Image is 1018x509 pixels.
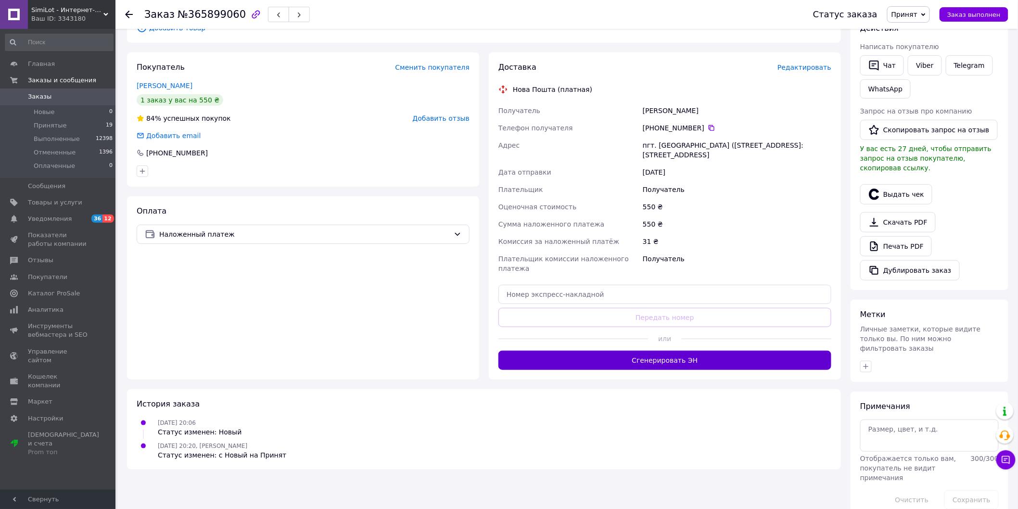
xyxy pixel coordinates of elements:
div: 550 ₴ [641,198,833,216]
span: Отмененные [34,148,76,157]
button: Сгенерировать ЭН [498,351,831,370]
span: 0 [109,162,113,170]
span: [DATE] 20:06 [158,420,196,426]
span: 1396 [99,148,113,157]
div: успешных покупок [137,114,231,123]
div: Получатель [641,181,833,198]
span: Оплаченные [34,162,75,170]
span: Новые [34,108,55,116]
span: У вас есть 27 дней, чтобы отправить запрос на отзыв покупателю, скопировав ссылку. [860,145,992,172]
span: Метки [860,310,886,319]
span: Плательщик [498,186,543,193]
span: Телефон получателя [498,124,573,132]
span: Отображается только вам, покупатель не видит примечания [860,455,956,482]
span: Управление сайтом [28,347,89,365]
span: 19 [106,121,113,130]
div: 1 заказ у вас на 550 ₴ [137,94,223,106]
span: Заказы и сообщения [28,76,96,85]
div: Вернуться назад [125,10,133,19]
a: Viber [908,55,942,76]
span: Принятые [34,121,67,130]
div: 31 ₴ [641,233,833,250]
span: Комиссия за наложенный платёж [498,238,619,245]
button: Выдать чек [860,184,932,204]
span: Примечания [860,402,910,411]
div: [PHONE_NUMBER] [145,148,209,158]
div: Добавить email [136,131,202,140]
div: Получатель [641,250,833,277]
span: Плательщик комиссии наложенного платежа [498,255,629,272]
span: 12398 [96,135,113,143]
button: Дублировать заказ [860,260,960,280]
span: Доставка [498,63,536,72]
span: Уведомления [28,215,72,223]
span: Оплата [137,206,166,216]
button: Скопировать запрос на отзыв [860,120,998,140]
span: Сумма наложенного платежа [498,220,605,228]
span: Кошелек компании [28,372,89,390]
button: Чат с покупателем [996,450,1016,470]
span: Получатель [498,107,540,115]
span: Заказ [144,9,175,20]
span: Покупатель [137,63,185,72]
span: Отзывы [28,256,53,265]
span: [DEMOGRAPHIC_DATA] и счета [28,431,99,457]
span: Выполненные [34,135,80,143]
span: Главная [28,60,55,68]
a: Telegram [946,55,993,76]
span: Запрос на отзыв про компанию [860,107,972,115]
span: 12 [102,215,114,223]
span: Сообщения [28,182,65,191]
div: Нова Пошта (платная) [510,85,595,94]
a: WhatsApp [860,79,911,99]
div: 550 ₴ [641,216,833,233]
a: Печать PDF [860,236,932,256]
span: Аналитика [28,305,64,314]
span: Покупатели [28,273,67,281]
div: Добавить email [145,131,202,140]
span: №365899060 [178,9,246,20]
span: Редактировать [777,64,831,71]
div: Prom топ [28,448,99,457]
span: Личные заметки, которые видите только вы. По ним можно фильтровать заказы [860,325,981,352]
button: Чат [860,55,904,76]
span: Настройки [28,414,63,423]
span: Маркет [28,397,52,406]
span: Каталог ProSale [28,289,80,298]
span: Принят [891,11,917,18]
div: Статус заказа [813,10,878,19]
span: [DATE] 20:20, [PERSON_NAME] [158,443,247,449]
span: Заказы [28,92,51,101]
div: Статус изменен: Новый [158,427,242,437]
span: или [648,334,681,344]
a: [PERSON_NAME] [137,82,192,89]
input: Номер экспресс-накладной [498,285,831,304]
a: Скачать PDF [860,212,936,232]
div: [PERSON_NAME] [641,102,833,119]
span: SimiLot - Интернет-магазин популярных товаров [31,6,103,14]
div: Статус изменен: с Новый на Принят [158,450,286,460]
span: 300 / 300 [971,455,999,462]
span: Показатели работы компании [28,231,89,248]
span: Добавить отзыв [413,115,470,122]
div: Ваш ID: 3343180 [31,14,115,23]
span: Наложенный платеж [159,229,450,240]
span: Оценочная стоимость [498,203,577,211]
span: Сменить покупателя [395,64,470,71]
span: 84% [146,115,161,122]
input: Поиск [5,34,114,51]
span: Инструменты вебмастера и SEO [28,322,89,339]
span: 0 [109,108,113,116]
span: Дата отправки [498,168,551,176]
div: пгт. [GEOGRAPHIC_DATA] ([STREET_ADDRESS]: [STREET_ADDRESS] [641,137,833,164]
span: Действия [860,24,899,33]
span: 36 [91,215,102,223]
span: Заказ выполнен [947,11,1001,18]
button: Заказ выполнен [940,7,1008,22]
span: Написать покупателю [860,43,939,51]
span: История заказа [137,399,200,408]
div: [PHONE_NUMBER] [643,123,831,133]
span: Товары и услуги [28,198,82,207]
div: [DATE] [641,164,833,181]
span: Адрес [498,141,520,149]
